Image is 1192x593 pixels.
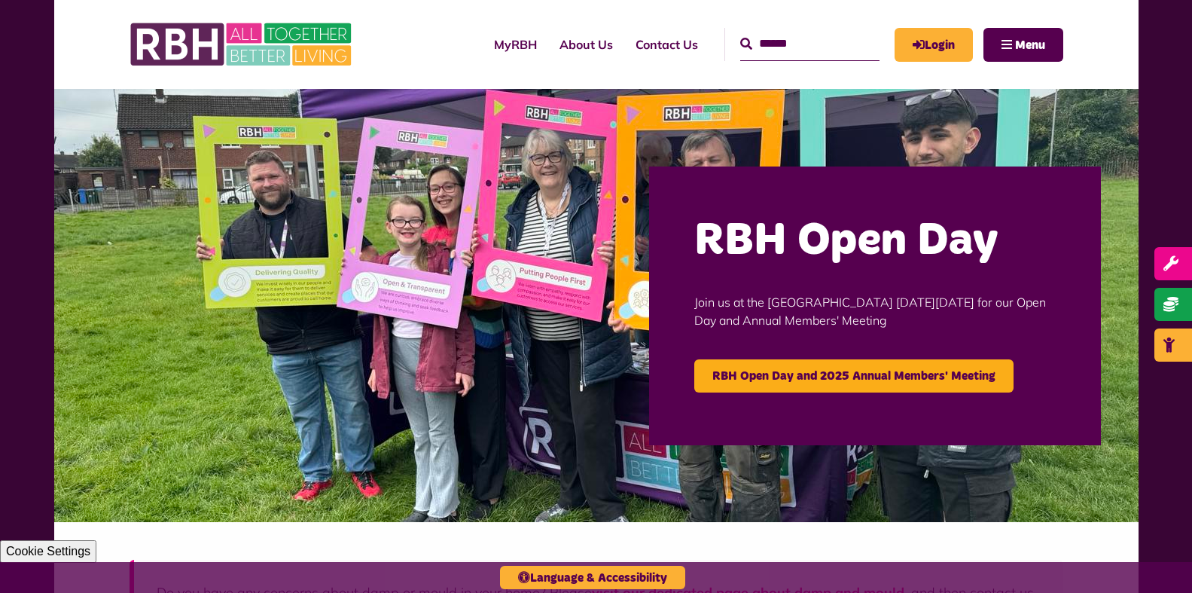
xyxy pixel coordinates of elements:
[1015,39,1045,51] span: Menu
[694,271,1056,352] p: Join us at the [GEOGRAPHIC_DATA] [DATE][DATE] for our Open Day and Annual Members' Meeting
[483,24,548,65] a: MyRBH
[54,89,1139,522] img: Image (22)
[624,24,709,65] a: Contact Us
[130,15,355,74] img: RBH
[983,28,1063,62] button: Navigation
[548,24,624,65] a: About Us
[500,566,685,589] button: Language & Accessibility
[694,212,1056,271] h2: RBH Open Day
[694,359,1014,393] a: RBH Open Day and 2025 Annual Members' Meeting
[895,28,973,62] a: MyRBH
